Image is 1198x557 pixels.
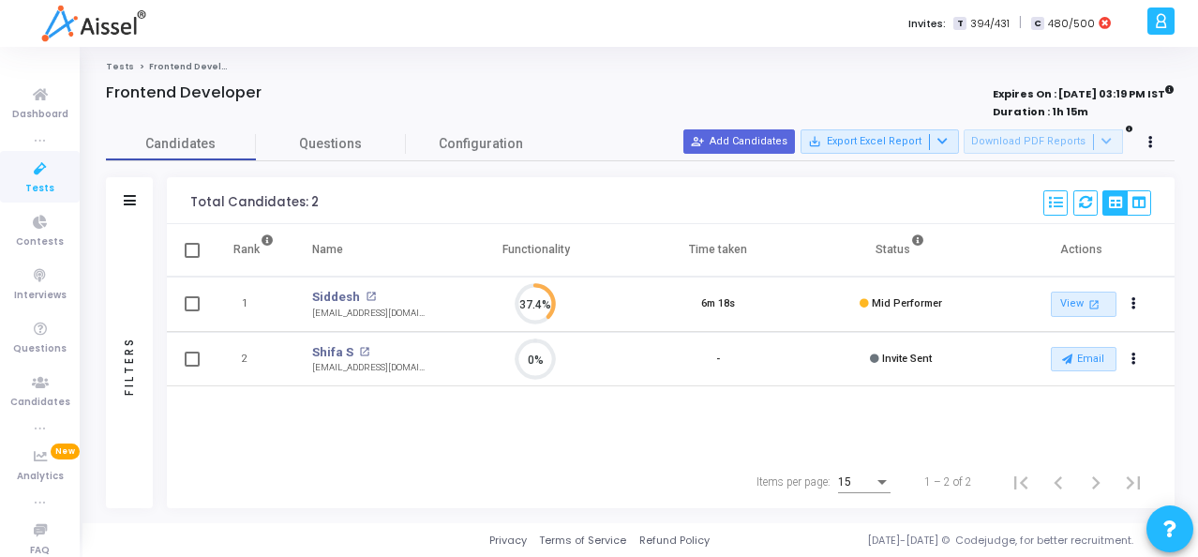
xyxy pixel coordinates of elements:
[1031,17,1043,31] span: C
[312,288,360,307] a: Siddesh
[908,16,946,32] label: Invites:
[366,292,376,302] mat-icon: open_in_new
[1019,13,1022,33] span: |
[1086,296,1101,312] mat-icon: open_in_new
[1121,292,1147,318] button: Actions
[924,474,972,490] div: 1 – 2 of 2
[359,347,369,357] mat-icon: open_in_new
[756,474,831,490] div: Items per page:
[808,135,821,148] mat-icon: save_alt
[51,444,80,459] span: New
[17,469,64,485] span: Analytics
[12,107,68,123] span: Dashboard
[1121,346,1147,372] button: Actions
[1051,292,1116,317] a: View
[639,533,710,549] a: Refund Policy
[41,5,145,42] img: logo
[1040,463,1077,501] button: Previous page
[13,341,67,357] span: Questions
[14,288,67,304] span: Interviews
[444,224,627,277] th: Functionality
[106,61,134,72] a: Tests
[106,61,1175,73] nav: breadcrumb
[312,239,343,260] div: Name
[10,395,70,411] span: Candidates
[16,234,64,250] span: Contests
[190,195,319,210] div: Total Candidates: 2
[214,332,293,387] td: 2
[312,361,426,375] div: [EMAIL_ADDRESS][DOMAIN_NAME]
[838,475,851,489] span: 15
[701,296,735,312] div: 6m 18s
[953,17,966,31] span: T
[439,134,523,154] span: Configuration
[810,224,993,277] th: Status
[1051,347,1116,371] button: Email
[683,129,795,154] button: Add Candidates
[970,16,1010,32] span: 394/431
[489,533,527,549] a: Privacy
[838,476,891,489] mat-select: Items per page:
[710,533,1175,549] div: [DATE]-[DATE] © Codejudge, for better recruitment.
[106,134,256,154] span: Candidates
[1102,190,1151,216] div: View Options
[149,61,245,72] span: Frontend Developer
[691,135,704,148] mat-icon: person_add_alt
[801,129,959,154] button: Export Excel Report
[106,83,262,102] h4: Frontend Developer
[1048,16,1095,32] span: 480/500
[539,533,626,549] a: Terms of Service
[689,239,747,260] div: Time taken
[312,343,353,362] a: Shifa S
[1002,463,1040,501] button: First page
[121,263,138,469] div: Filters
[993,82,1175,102] strong: Expires On : [DATE] 03:19 PM IST
[716,352,720,368] div: -
[214,224,293,277] th: Rank
[25,181,54,197] span: Tests
[256,134,406,154] span: Questions
[964,129,1123,154] button: Download PDF Reports
[992,224,1175,277] th: Actions
[993,104,1088,119] strong: Duration : 1h 15m
[1077,463,1115,501] button: Next page
[214,277,293,332] td: 1
[312,307,426,321] div: [EMAIL_ADDRESS][DOMAIN_NAME]
[1115,463,1152,501] button: Last page
[882,353,932,365] span: Invite Sent
[872,297,942,309] span: Mid Performer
